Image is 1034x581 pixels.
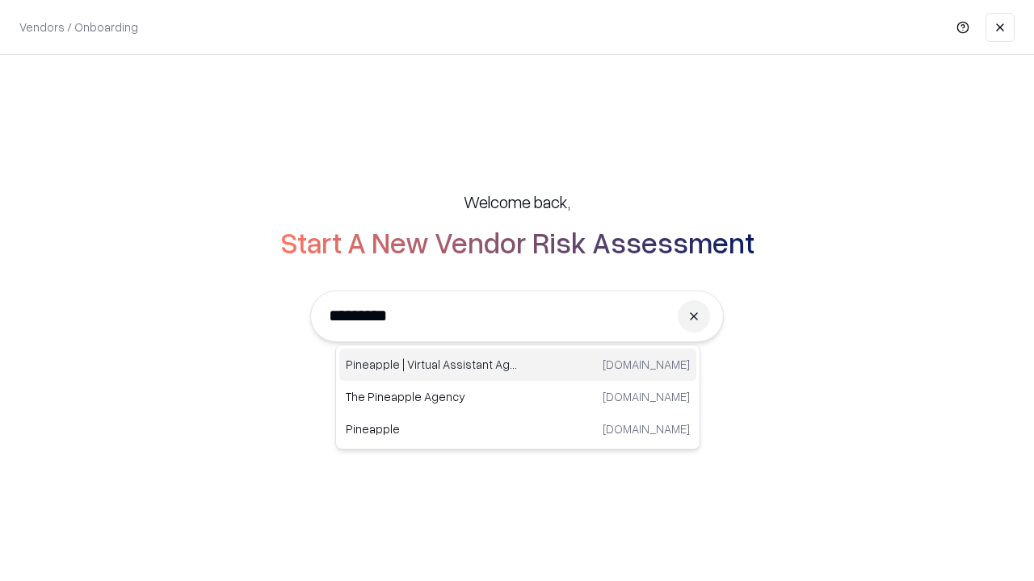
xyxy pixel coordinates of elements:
p: [DOMAIN_NAME] [603,420,690,437]
p: [DOMAIN_NAME] [603,356,690,373]
p: [DOMAIN_NAME] [603,388,690,405]
p: The Pineapple Agency [346,388,518,405]
div: Suggestions [335,345,700,449]
h5: Welcome back, [464,190,570,213]
p: Vendors / Onboarding [19,19,138,36]
p: Pineapple | Virtual Assistant Agency [346,356,518,373]
h2: Start A New Vendor Risk Assessment [280,226,754,258]
p: Pineapple [346,420,518,437]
